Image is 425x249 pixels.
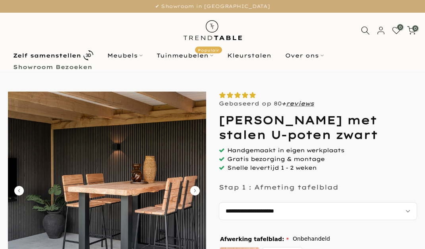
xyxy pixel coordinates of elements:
[278,51,330,60] a: Over ons
[220,236,289,242] span: Afwerking tafelblad:
[407,26,416,35] a: 0
[190,186,200,195] button: Carousel Next Arrow
[219,100,314,107] p: Gebaseerd op 80
[286,100,314,107] a: reviews
[227,147,344,154] span: Handgemaakt in eigen werkplaats
[1,209,41,248] iframe: toggle-frame
[227,164,317,171] span: Snelle levertijd 1 - 2 weken
[195,46,222,53] span: Populair
[10,2,415,11] p: ✔ Showroom in [GEOGRAPHIC_DATA]
[397,24,403,30] span: 0
[282,100,286,107] strong: +
[392,26,401,35] a: 0
[13,64,92,70] b: Showroom Bezoeken
[6,48,100,62] a: Zelf samenstellen
[14,186,24,195] button: Carousel Back Arrow
[412,25,418,31] span: 0
[13,53,81,58] b: Zelf samenstellen
[100,51,149,60] a: Meubels
[293,234,330,244] span: Onbehandeld
[6,62,99,72] a: Showroom Bezoeken
[227,155,325,163] span: Gratis bezorging & montage
[219,183,338,191] p: Stap 1 : Afmeting tafelblad
[219,202,417,220] select: autocomplete="off"
[178,13,247,48] img: trend-table
[219,113,417,142] h1: [PERSON_NAME] met stalen U-poten zwart
[149,51,220,60] a: TuinmeubelenPopulair
[220,51,278,60] a: Kleurstalen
